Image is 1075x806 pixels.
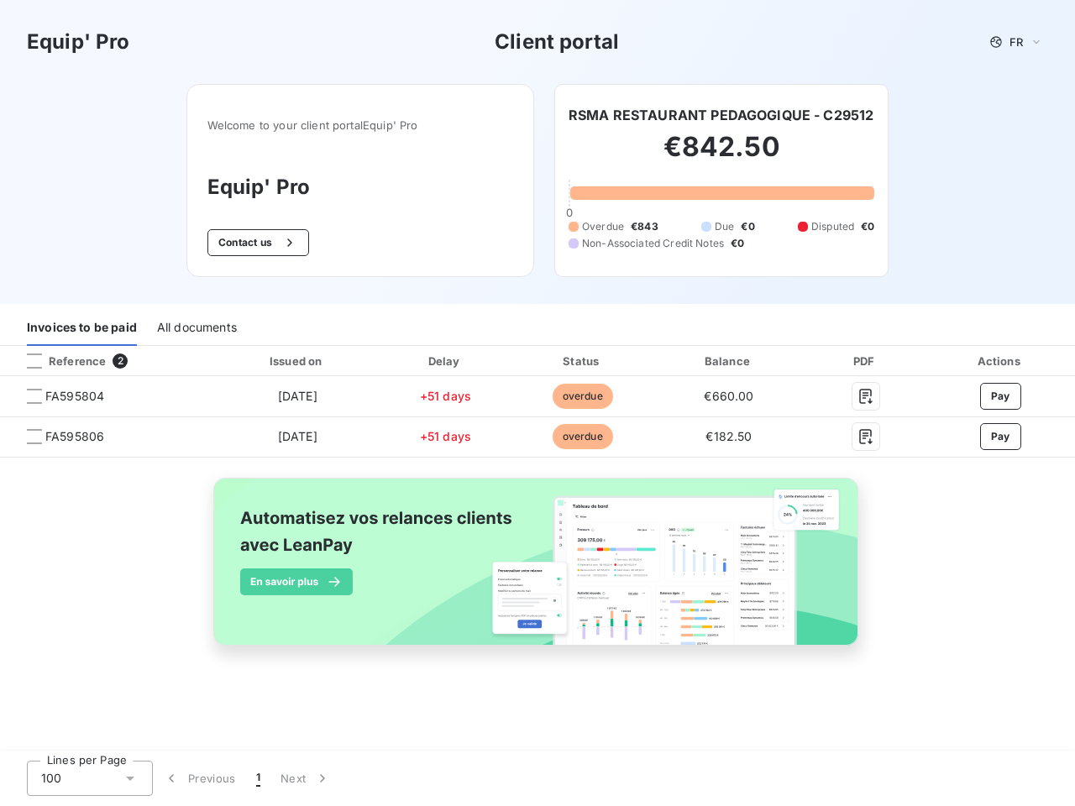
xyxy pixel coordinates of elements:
[27,311,137,346] div: Invoices to be paid
[27,27,130,57] h3: Equip' Pro
[278,389,317,403] span: [DATE]
[495,27,619,57] h3: Client portal
[704,389,753,403] span: €660.00
[256,770,260,787] span: 1
[809,353,923,369] div: PDF
[929,353,1072,369] div: Actions
[381,353,509,369] div: Delay
[207,172,513,202] h3: Equip' Pro
[553,384,613,409] span: overdue
[270,761,341,796] button: Next
[13,353,106,369] div: Reference
[566,206,573,219] span: 0
[153,761,246,796] button: Previous
[715,219,734,234] span: Due
[420,429,471,443] span: +51 days
[980,423,1021,450] button: Pay
[198,468,877,674] img: banner
[705,429,752,443] span: €182.50
[157,311,237,346] div: All documents
[569,130,874,181] h2: €842.50
[656,353,801,369] div: Balance
[980,383,1021,410] button: Pay
[582,236,724,251] span: Non-Associated Credit Notes
[220,353,375,369] div: Issued on
[420,389,471,403] span: +51 days
[45,428,104,445] span: FA595806
[741,219,754,234] span: €0
[246,761,270,796] button: 1
[569,105,873,125] h6: RSMA RESTAURANT PEDAGOGIQUE - C29512
[553,424,613,449] span: overdue
[45,388,104,405] span: FA595804
[41,770,61,787] span: 100
[278,429,317,443] span: [DATE]
[113,353,128,369] span: 2
[861,219,874,234] span: €0
[731,236,744,251] span: €0
[516,353,649,369] div: Status
[207,229,309,256] button: Contact us
[207,118,513,132] span: Welcome to your client portal Equip' Pro
[1009,35,1023,49] span: FR
[811,219,854,234] span: Disputed
[631,219,658,234] span: €843
[582,219,624,234] span: Overdue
